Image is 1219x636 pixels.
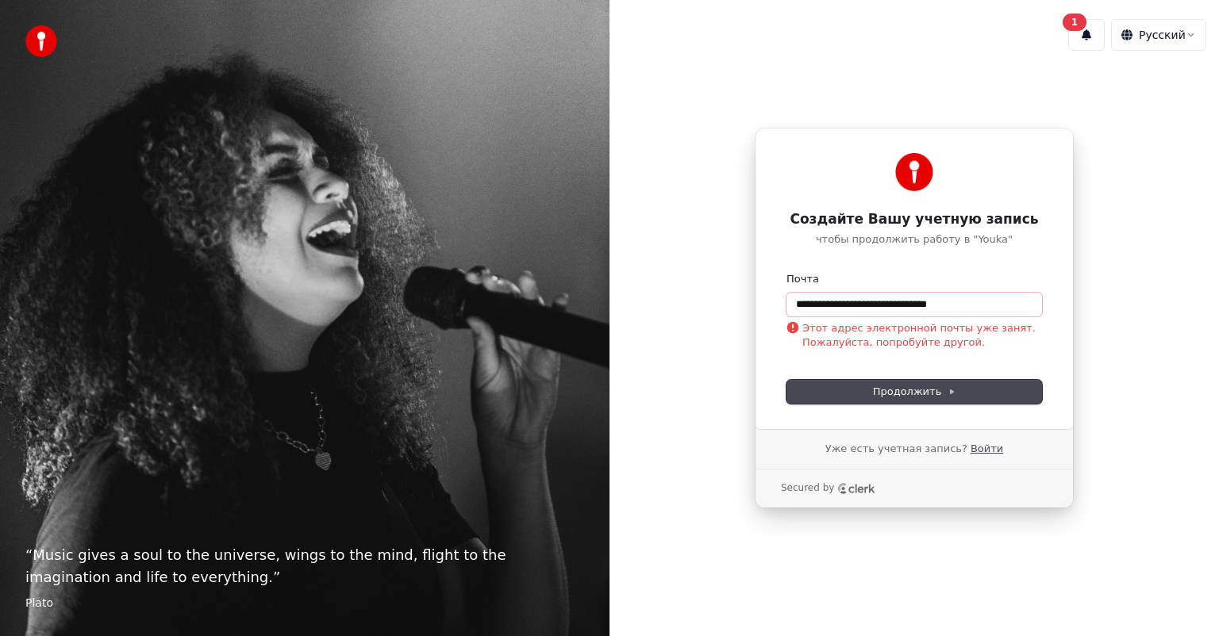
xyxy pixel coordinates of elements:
h1: Создайте Вашу учетную запись [786,210,1042,229]
button: Продолжить [786,380,1042,404]
a: Clerk logo [837,483,875,494]
p: чтобы продолжить работу в "Youka" [786,232,1042,247]
a: Войти [971,442,1003,456]
button: 1 [1068,19,1105,51]
p: “ Music gives a soul to the universe, wings to the mind, flight to the imagination and life to ev... [25,544,584,588]
div: 1 [1063,13,1086,31]
label: Почта [786,272,819,286]
p: Secured by [781,482,834,495]
img: youka [25,25,57,57]
span: Уже есть учетная запись? [825,442,967,456]
p: Этот адрес электронной почты уже занят. Пожалуйста, попробуйте другой. [786,321,1042,350]
img: Youka [895,153,933,191]
span: Продолжить [873,385,956,399]
footer: Plato [25,595,584,611]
